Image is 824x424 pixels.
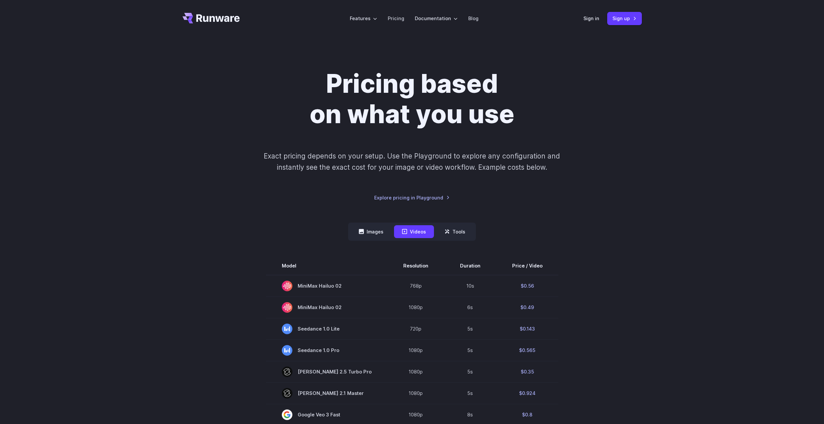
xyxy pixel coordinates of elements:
th: Resolution [387,257,444,275]
a: Sign up [607,12,642,25]
span: Seedance 1.0 Lite [282,324,372,334]
td: 5s [444,318,496,339]
h1: Pricing based on what you use [228,69,596,129]
td: 720p [387,318,444,339]
a: Go to / [182,13,240,23]
td: 1080p [387,297,444,318]
button: Videos [394,225,434,238]
th: Duration [444,257,496,275]
a: Pricing [388,15,404,22]
span: [PERSON_NAME] 2.5 Turbo Pro [282,367,372,377]
span: [PERSON_NAME] 2.1 Master [282,388,372,399]
span: Seedance 1.0 Pro [282,345,372,356]
label: Features [350,15,377,22]
span: MiniMax Hailuo 02 [282,302,372,313]
a: Sign in [583,15,599,22]
th: Model [266,257,387,275]
td: $0.35 [496,361,558,382]
td: $0.924 [496,382,558,404]
button: Images [351,225,391,238]
td: 1080p [387,382,444,404]
td: 1080p [387,361,444,382]
td: 10s [444,275,496,297]
td: 5s [444,382,496,404]
a: Blog [468,15,478,22]
td: $0.143 [496,318,558,339]
td: $0.56 [496,275,558,297]
td: 1080p [387,339,444,361]
a: Explore pricing in Playground [374,194,450,201]
button: Tools [437,225,473,238]
td: $0.49 [496,297,558,318]
span: Google Veo 3 Fast [282,409,372,420]
label: Documentation [415,15,458,22]
span: MiniMax Hailuo 02 [282,281,372,291]
p: Exact pricing depends on your setup. Use the Playground to explore any configuration and instantl... [251,151,573,173]
td: 5s [444,361,496,382]
td: 6s [444,297,496,318]
td: 5s [444,339,496,361]
td: 768p [387,275,444,297]
th: Price / Video [496,257,558,275]
td: $0.565 [496,339,558,361]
